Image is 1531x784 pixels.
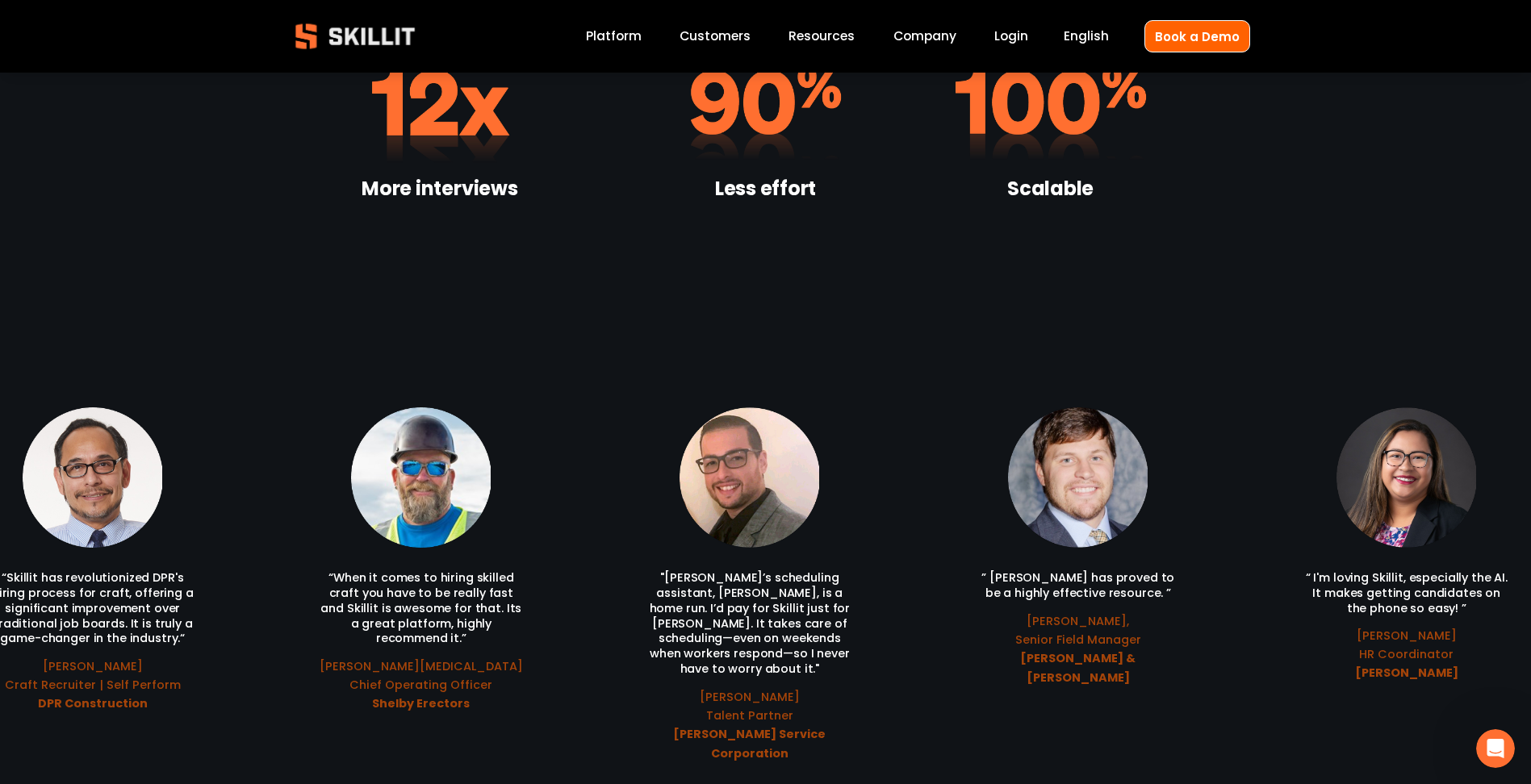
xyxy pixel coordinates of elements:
strong: More interviews [362,173,517,207]
strong: Scalable [1007,173,1094,207]
a: Customers [680,26,751,48]
span: Resources [789,27,855,45]
a: folder dropdown [789,26,855,48]
span: English [1064,27,1109,45]
iframe: Intercom live chat [1476,729,1515,768]
a: Company [893,26,956,48]
a: Book a Demo [1144,20,1250,52]
a: Platform [586,26,642,48]
div: language picker [1064,26,1109,48]
img: Skillit [282,12,429,60]
a: Login [994,26,1028,48]
strong: Less effort [715,173,816,207]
